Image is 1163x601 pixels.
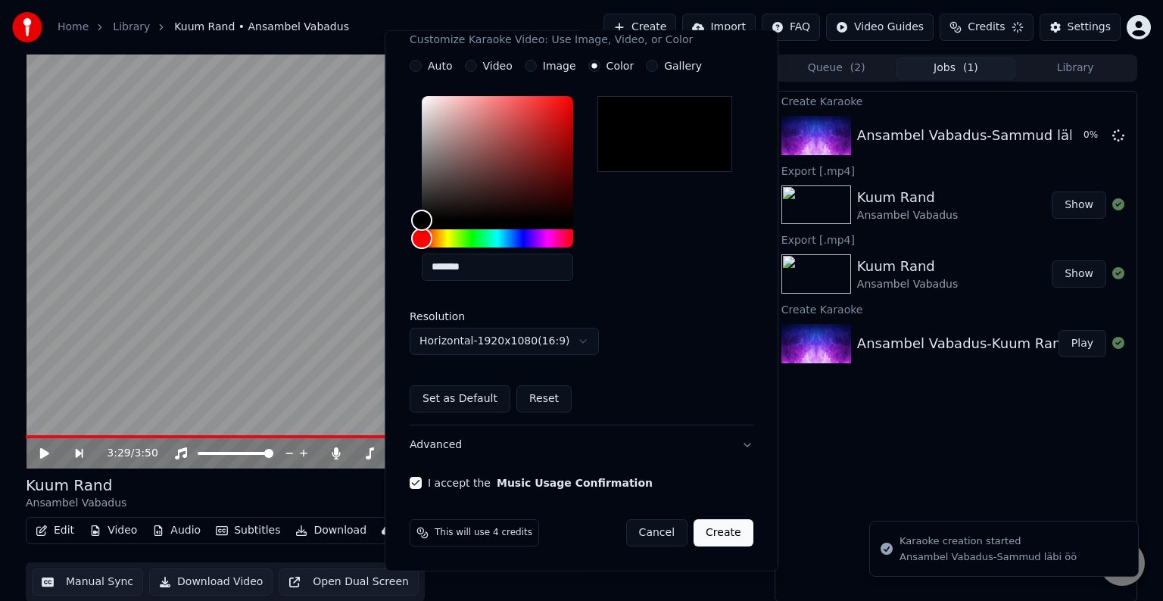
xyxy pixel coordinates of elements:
[606,61,635,71] label: Color
[483,61,513,71] label: Video
[516,385,572,413] button: Reset
[410,425,753,465] button: Advanced
[410,33,693,48] p: Customize Karaoke Video: Use Image, Video, or Color
[694,519,753,547] button: Create
[435,527,532,539] span: This will use 4 credits
[422,229,573,248] div: Hue
[410,60,753,425] div: VideoCustomize Karaoke Video: Use Image, Video, or Color
[410,311,561,322] label: Resolution
[410,385,510,413] button: Set as Default
[626,519,688,547] button: Cancel
[428,61,453,71] label: Auto
[543,61,576,71] label: Image
[497,478,653,488] button: I accept the
[664,61,702,71] label: Gallery
[422,96,573,220] div: Color
[428,478,653,488] label: I accept the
